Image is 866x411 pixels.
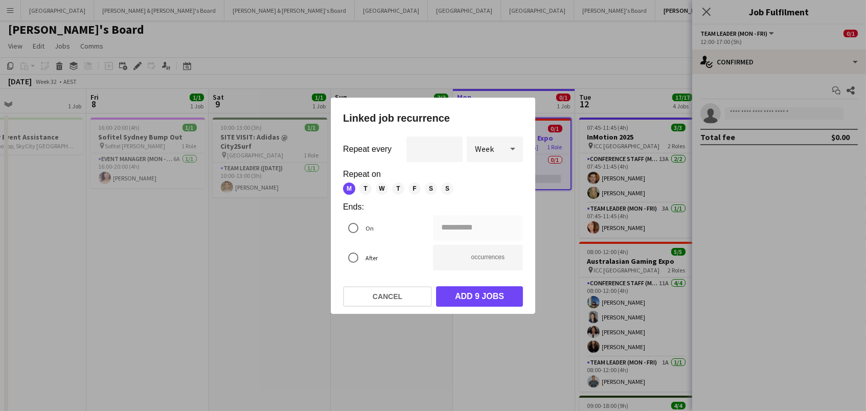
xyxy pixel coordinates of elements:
[408,182,421,195] span: F
[363,249,378,265] label: After
[343,203,523,211] label: Ends:
[343,170,523,178] label: Repeat on
[343,110,523,126] h1: Linked job recurrence
[475,144,494,154] span: Week
[436,286,523,307] button: Add 9 jobs
[343,286,432,307] button: Cancel
[363,220,374,236] label: On
[359,182,372,195] span: T
[343,182,355,195] span: M
[343,145,392,153] label: Repeat every
[376,182,388,195] span: W
[343,182,523,195] mat-chip-listbox: Repeat weekly
[441,182,453,195] span: S
[392,182,404,195] span: T
[425,182,437,195] span: S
